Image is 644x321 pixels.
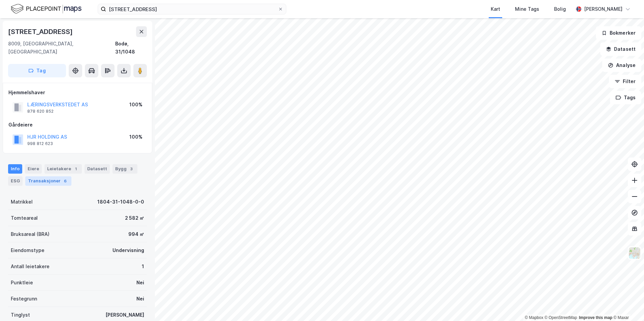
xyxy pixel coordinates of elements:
[610,91,641,104] button: Tags
[8,64,66,77] button: Tag
[515,5,539,13] div: Mine Tags
[491,5,500,13] div: Kart
[97,198,144,206] div: 1804-31-1048-0-0
[27,141,53,146] div: 998 812 623
[11,214,38,222] div: Tomteareal
[25,176,71,186] div: Transaksjoner
[11,262,50,271] div: Antall leietakere
[142,262,144,271] div: 1
[600,42,641,56] button: Datasett
[112,246,144,254] div: Undervisning
[11,311,30,319] div: Tinglyst
[628,247,641,259] img: Z
[136,295,144,303] div: Nei
[8,88,147,97] div: Hjemmelshaver
[11,279,33,287] div: Punktleie
[128,230,144,238] div: 994 ㎡
[609,75,641,88] button: Filter
[11,3,82,15] img: logo.f888ab2527a4732fd821a326f86c7f29.svg
[579,315,612,320] a: Improve this map
[554,5,566,13] div: Bolig
[125,214,144,222] div: 2 582 ㎡
[610,289,644,321] iframe: Chat Widget
[115,40,147,56] div: Bodø, 31/1048
[129,133,142,141] div: 100%
[11,230,50,238] div: Bruksareal (BRA)
[112,164,137,174] div: Bygg
[11,295,37,303] div: Festegrunn
[602,59,641,72] button: Analyse
[596,26,641,40] button: Bokmerker
[11,246,44,254] div: Eiendomstype
[27,109,54,114] div: 878 620 852
[11,198,33,206] div: Matrikkel
[584,5,622,13] div: [PERSON_NAME]
[610,289,644,321] div: Kontrollprogram for chat
[128,166,135,172] div: 3
[8,164,22,174] div: Info
[8,40,115,56] div: 8009, [GEOGRAPHIC_DATA], [GEOGRAPHIC_DATA]
[62,178,69,184] div: 6
[525,315,543,320] a: Mapbox
[8,176,23,186] div: ESG
[8,26,74,37] div: [STREET_ADDRESS]
[44,164,82,174] div: Leietakere
[72,166,79,172] div: 1
[8,121,147,129] div: Gårdeiere
[85,164,110,174] div: Datasett
[545,315,577,320] a: OpenStreetMap
[106,4,278,14] input: Søk på adresse, matrikkel, gårdeiere, leietakere eller personer
[129,101,142,109] div: 100%
[105,311,144,319] div: [PERSON_NAME]
[25,164,42,174] div: Eiere
[136,279,144,287] div: Nei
